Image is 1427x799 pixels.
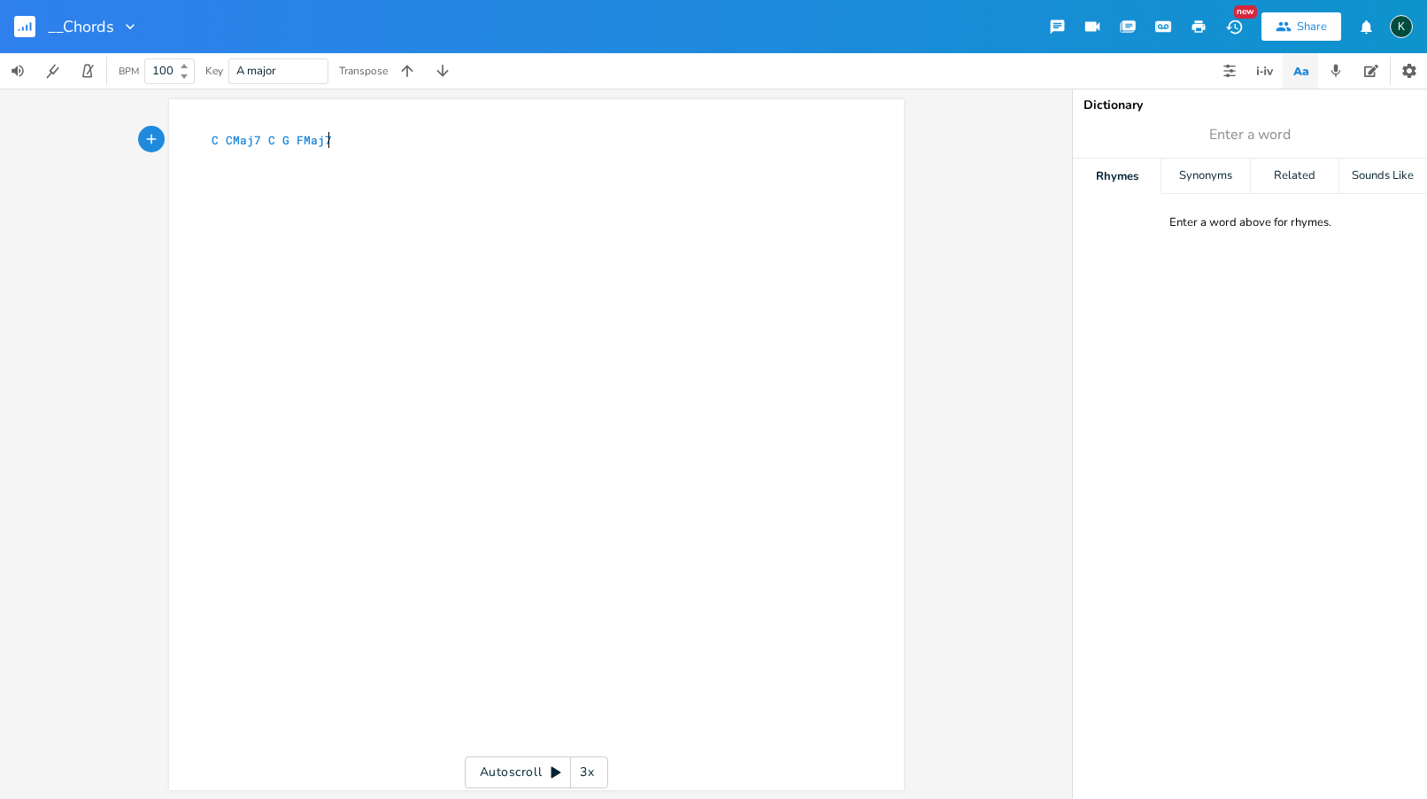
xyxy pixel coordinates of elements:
[1261,12,1341,41] button: Share
[1339,159,1427,194] div: Sounds Like
[571,756,603,788] div: 3x
[236,63,276,79] span: A major
[1251,159,1338,194] div: Related
[1161,159,1249,194] div: Synonyms
[1209,125,1291,145] span: Enter a word
[1169,215,1331,230] div: Enter a word above for rhymes.
[119,66,139,76] div: BPM
[1390,15,1413,38] div: Koval
[48,19,114,35] span: __Chords
[1297,19,1327,35] div: Share
[1390,6,1413,47] button: K
[1216,11,1252,43] button: New
[205,66,223,76] div: Key
[1084,99,1416,112] div: Dictionary
[297,132,332,148] span: FMaj7
[212,132,219,148] span: C
[1234,5,1257,19] div: New
[268,132,275,148] span: C
[1073,159,1161,194] div: Rhymes
[339,66,388,76] div: Transpose
[465,756,608,788] div: Autoscroll
[226,132,261,148] span: CMaj7
[282,132,289,148] span: G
